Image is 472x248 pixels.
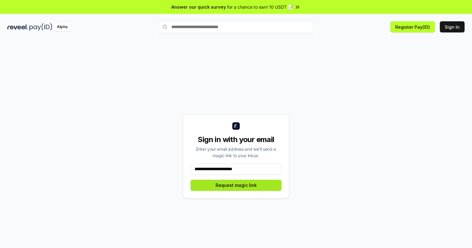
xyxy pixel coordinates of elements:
button: Request magic link [191,180,281,191]
span: for a chance to earn 10 USDT 📝 [227,4,293,10]
img: reveel_dark [7,23,28,31]
div: Alpha [54,23,71,31]
img: logo_small [232,122,240,130]
div: Enter your email address and we’ll send a magic link to your inbox. [191,146,281,159]
button: Register Pay(ID) [390,21,435,32]
button: Sign In [440,21,465,32]
span: Answer our quick survey [171,4,226,10]
img: pay_id [29,23,52,31]
div: Sign in with your email [191,135,281,145]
